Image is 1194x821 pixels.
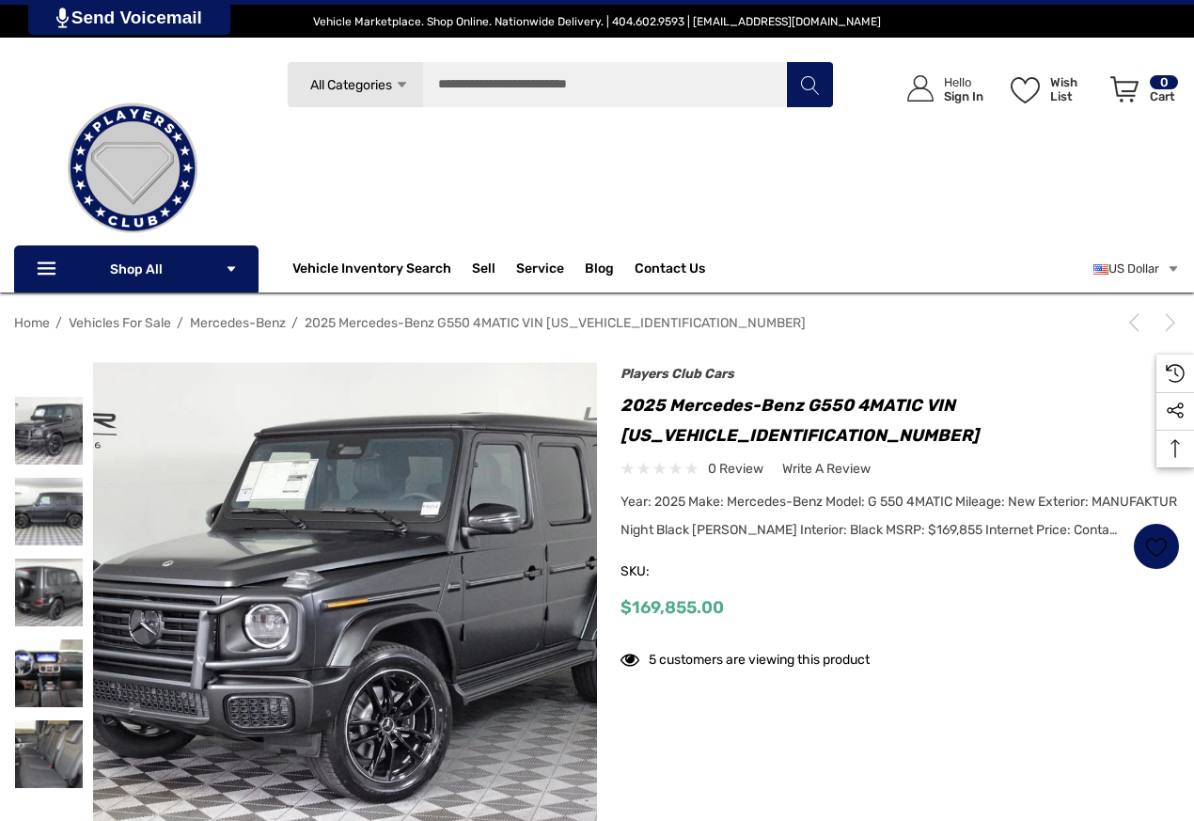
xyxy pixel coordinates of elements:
[1110,76,1139,103] svg: Review Your Cart
[786,61,833,108] button: Search
[15,478,83,545] img: For Sale: 2025 Mercedes-Benz G550 4MATIC VIN W1NWH1AB5SX043616
[635,261,705,281] a: Contact Us
[1050,75,1100,103] p: Wish List
[305,315,806,331] a: 2025 Mercedes-Benz G550 4MATIC VIN [US_VEHICLE_IDENTIFICATION_NUMBER]
[14,245,259,292] p: Shop All
[292,261,451,281] a: Vehicle Inventory Search
[310,77,392,93] span: All Categories
[944,75,983,89] p: Hello
[287,61,423,108] a: All Categories Icon Arrow Down Icon Arrow Up
[944,89,983,103] p: Sign In
[516,261,564,281] a: Service
[69,315,171,331] a: Vehicles For Sale
[56,8,69,28] img: PjwhLS0gR2VuZXJhdG9yOiBHcmF2aXQuaW8gLS0+PHN2ZyB4bWxucz0iaHR0cDovL3d3dy53My5vcmcvMjAwMC9zdmciIHhtb...
[621,642,870,671] div: 5 customers are viewing this product
[1154,313,1180,332] a: Next
[1150,75,1178,89] p: 0
[472,250,516,288] a: Sell
[621,390,1180,450] h1: 2025 Mercedes-Benz G550 4MATIC VIN [US_VEHICLE_IDENTIFICATION_NUMBER]
[1002,56,1102,121] a: Wish List Wish List
[1156,439,1194,458] svg: Top
[15,639,83,707] img: For Sale: 2025 Mercedes-Benz G550 4MATIC VIN W1NWH1AB5SX043616
[14,307,1180,339] nav: Breadcrumb
[1166,364,1185,383] svg: Recently Viewed
[621,366,734,382] a: Players Club Cars
[585,261,614,281] a: Blog
[1166,402,1185,420] svg: Social Media
[190,315,286,331] a: Mercedes-Benz
[14,315,50,331] a: Home
[782,461,871,478] span: Write a Review
[1133,523,1180,570] a: Wish List
[907,75,934,102] svg: Icon User Account
[15,559,83,626] img: For Sale: 2025 Mercedes-Benz G550 4MATIC VIN W1NWH1AB5SX043616
[1124,313,1151,332] a: Previous
[35,259,63,280] svg: Icon Line
[621,559,715,585] span: SKU:
[395,78,409,92] svg: Icon Arrow Down
[313,15,881,28] span: Vehicle Marketplace. Shop Online. Nationwide Delivery. | 404.602.9593 | [EMAIL_ADDRESS][DOMAIN_NAME]
[15,397,83,465] img: For Sale: 2025 Mercedes-Benz G550 4MATIC VIN W1NWH1AB5SX043616
[1093,250,1180,288] a: USD
[1011,77,1040,103] svg: Wish List
[621,494,1177,538] span: Year: 2025 Make: Mercedes-Benz Model: G 550 4MATIC Mileage: New Exterior: MANUFAKTUR Night Black ...
[621,597,724,618] span: $169,855.00
[1102,56,1180,130] a: Cart with 0 items
[15,720,83,788] img: For Sale: 2025 Mercedes-Benz G550 4MATIC VIN W1NWH1AB5SX043616
[782,457,871,481] a: Write a Review
[39,74,227,262] img: Players Club | Cars For Sale
[1150,89,1178,103] p: Cart
[708,457,763,481] span: 0 review
[225,262,238,276] svg: Icon Arrow Down
[472,261,495,281] span: Sell
[1146,536,1168,558] svg: Wish List
[886,56,993,121] a: Sign in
